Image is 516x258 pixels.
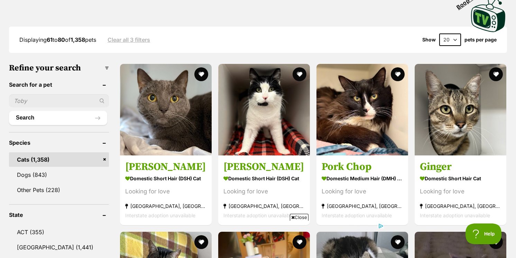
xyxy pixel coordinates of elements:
[9,63,109,73] h3: Refine your search
[420,160,501,173] h3: Ginger
[132,223,384,255] iframe: Advertisement
[9,111,107,125] button: Search
[218,64,310,155] img: Buckley - Domestic Short Hair (DSH) Cat
[108,37,150,43] a: Clear all 3 filters
[322,173,403,183] strong: Domestic Medium Hair (DMH) Cat
[71,36,85,43] strong: 1,358
[9,240,109,255] a: [GEOGRAPHIC_DATA] (1,441)
[9,152,109,167] a: Cats (1,358)
[466,223,502,244] iframe: Help Scout Beacon - Open
[420,212,490,218] span: Interstate adoption unavailable
[223,212,294,218] span: Interstate adoption unavailable
[322,201,403,211] strong: [GEOGRAPHIC_DATA], [GEOGRAPHIC_DATA]
[422,37,436,42] span: Show
[9,82,109,88] header: Search for a pet
[316,155,408,225] a: Pork Chop Domestic Medium Hair (DMH) Cat Looking for love [GEOGRAPHIC_DATA], [GEOGRAPHIC_DATA] In...
[223,201,305,211] strong: [GEOGRAPHIC_DATA], [GEOGRAPHIC_DATA]
[120,64,212,155] img: Pierre - Domestic Short Hair (DSH) Cat
[415,155,506,225] a: Ginger Domestic Short Hair Cat Looking for love [GEOGRAPHIC_DATA], [GEOGRAPHIC_DATA] Interstate a...
[415,64,506,155] img: Ginger - Domestic Short Hair Cat
[293,67,306,81] button: favourite
[125,173,206,183] strong: Domestic Short Hair (DSH) Cat
[9,183,109,197] a: Other Pets (228)
[125,160,206,173] h3: [PERSON_NAME]
[125,212,195,218] span: Interstate adoption unavailable
[9,225,109,239] a: ACT (355)
[194,67,208,81] button: favourite
[120,155,212,225] a: [PERSON_NAME] Domestic Short Hair (DSH) Cat Looking for love [GEOGRAPHIC_DATA], [GEOGRAPHIC_DATA]...
[322,187,403,196] div: Looking for love
[420,187,501,196] div: Looking for love
[322,160,403,173] h3: Pork Chop
[9,212,109,218] header: State
[420,201,501,211] strong: [GEOGRAPHIC_DATA], [GEOGRAPHIC_DATA]
[223,173,305,183] strong: Domestic Short Hair (DSH) Cat
[420,173,501,183] strong: Domestic Short Hair Cat
[391,235,405,249] button: favourite
[19,36,96,43] span: Displaying to of pets
[391,67,405,81] button: favourite
[125,187,206,196] div: Looking for love
[47,36,53,43] strong: 61
[322,212,392,218] span: Interstate adoption unavailable
[9,94,109,107] input: Toby
[58,36,65,43] strong: 80
[464,37,497,42] label: pets per page
[316,64,408,155] img: Pork Chop - Domestic Medium Hair (DMH) Cat
[223,187,305,196] div: Looking for love
[218,155,310,225] a: [PERSON_NAME] Domestic Short Hair (DSH) Cat Looking for love [GEOGRAPHIC_DATA], [GEOGRAPHIC_DATA]...
[290,214,308,221] span: Close
[223,160,305,173] h3: [PERSON_NAME]
[125,201,206,211] strong: [GEOGRAPHIC_DATA], [GEOGRAPHIC_DATA]
[489,67,503,81] button: favourite
[9,140,109,146] header: Species
[9,168,109,182] a: Dogs (843)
